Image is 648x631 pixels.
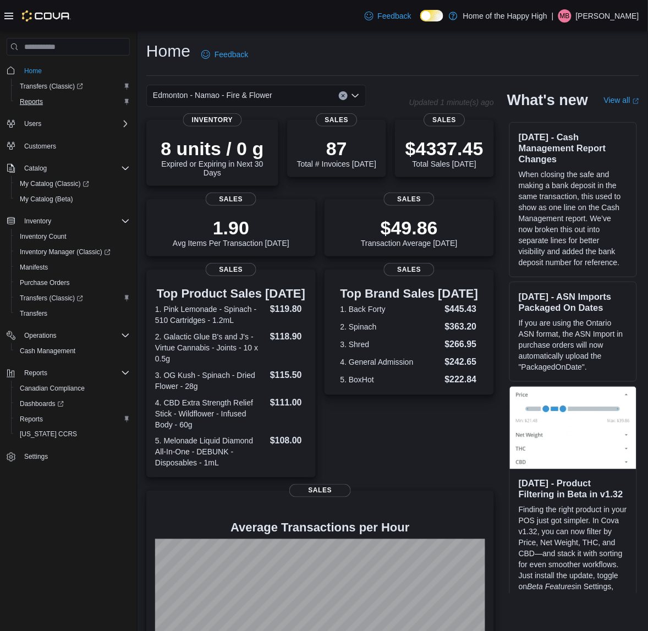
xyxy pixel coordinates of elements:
[11,306,134,321] button: Transfers
[2,138,134,154] button: Customers
[20,195,73,204] span: My Catalog (Beta)
[384,193,435,206] span: Sales
[15,413,47,426] a: Reports
[155,138,270,160] p: 8 units / 0 g
[20,139,130,153] span: Customers
[15,292,87,305] a: Transfers (Classic)
[15,230,71,243] a: Inventory Count
[15,245,130,259] span: Inventory Manager (Classic)
[155,331,266,364] dt: 2. Galactic Glue B's and J's - Virtue Cannabis - Joints - 10 x 0.5g
[11,290,134,306] a: Transfers (Classic)
[20,140,61,153] a: Customers
[15,382,130,395] span: Canadian Compliance
[11,191,134,207] button: My Catalog (Beta)
[519,291,628,313] h3: [DATE] - ASN Imports Packaged On Dates
[20,415,43,424] span: Reports
[20,97,43,106] span: Reports
[15,230,130,243] span: Inventory Count
[341,321,441,332] dt: 2. Spinach
[24,369,47,377] span: Reports
[445,355,479,369] dd: $242.65
[316,113,358,127] span: Sales
[15,80,130,93] span: Transfers (Classic)
[341,339,441,350] dt: 3. Shred
[7,58,130,493] nav: Complex example
[2,328,134,343] button: Operations
[20,329,61,342] button: Operations
[11,79,134,94] a: Transfers (Classic)
[173,217,289,248] div: Avg Items Per Transaction [DATE]
[576,9,639,23] p: [PERSON_NAME]
[155,304,266,326] dt: 1. Pink Lemonade - Spinach - 510 Cartridges - 1.2mL
[24,217,51,226] span: Inventory
[15,261,52,274] a: Manifests
[341,356,441,367] dt: 4. General Admission
[361,217,458,239] p: $49.86
[270,396,307,409] dd: $111.00
[20,366,52,380] button: Reports
[15,307,52,320] a: Transfers
[15,344,80,358] a: Cash Management
[15,276,130,289] span: Purchase Orders
[11,396,134,411] a: Dashboards
[155,138,270,177] div: Expired or Expiring in Next 30 Days
[15,428,81,441] a: [US_STATE] CCRS
[11,411,134,427] button: Reports
[270,330,307,343] dd: $118.90
[24,67,42,75] span: Home
[15,80,87,93] a: Transfers (Classic)
[270,369,307,382] dd: $115.50
[2,365,134,381] button: Reports
[155,370,266,392] dt: 3. OG Kush - Spinach - Dried Flower - 28g
[155,522,485,535] h4: Average Transactions per Hour
[155,287,307,300] h3: Top Product Sales [DATE]
[633,98,639,105] svg: External link
[153,89,272,102] span: Edmonton - Namao - Fire & Flower
[270,435,307,448] dd: $108.00
[519,131,628,164] h3: [DATE] - Cash Management Report Changes
[20,63,130,77] span: Home
[215,49,248,60] span: Feedback
[15,193,130,206] span: My Catalog (Beta)
[15,413,130,426] span: Reports
[361,217,458,248] div: Transaction Average [DATE]
[24,164,47,173] span: Catalog
[20,399,64,408] span: Dashboards
[420,21,421,22] span: Dark Mode
[341,374,441,385] dt: 5. BoxHot
[2,116,134,131] button: Users
[528,583,576,591] em: Beta Features
[519,317,628,372] p: If you are using the Ontario ASN format, the ASN Import in purchase orders will now automatically...
[173,217,289,239] p: 1.90
[20,117,46,130] button: Users
[11,260,134,275] button: Manifests
[20,117,130,130] span: Users
[20,329,130,342] span: Operations
[11,176,134,191] a: My Catalog (Classic)
[384,263,435,276] span: Sales
[445,373,479,386] dd: $222.84
[11,275,134,290] button: Purchase Orders
[424,113,465,127] span: Sales
[24,119,41,128] span: Users
[339,91,348,100] button: Clear input
[11,381,134,396] button: Canadian Compliance
[20,450,130,464] span: Settings
[15,177,94,190] a: My Catalog (Classic)
[604,96,639,105] a: View allExternal link
[15,397,130,410] span: Dashboards
[20,384,85,393] span: Canadian Compliance
[24,142,56,151] span: Customers
[341,287,479,300] h3: Top Brand Sales [DATE]
[2,62,134,78] button: Home
[20,278,70,287] span: Purchase Orders
[183,113,242,127] span: Inventory
[20,162,130,175] span: Catalog
[2,213,134,229] button: Inventory
[20,430,77,439] span: [US_STATE] CCRS
[20,215,130,228] span: Inventory
[11,343,134,359] button: Cash Management
[15,95,47,108] a: Reports
[378,10,411,21] span: Feedback
[15,95,130,108] span: Reports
